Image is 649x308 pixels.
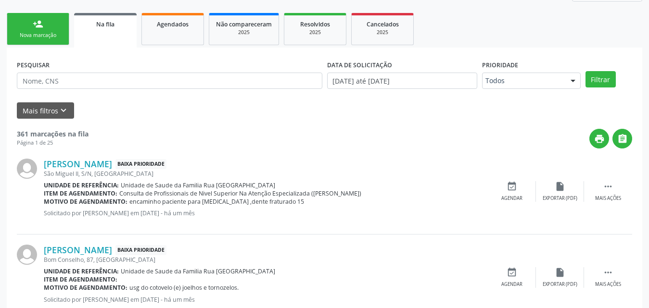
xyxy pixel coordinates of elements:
[595,195,621,202] div: Mais ações
[121,267,275,275] span: Unidade de Saude da Familia Rua [GEOGRAPHIC_DATA]
[216,20,272,28] span: Não compareceram
[44,170,488,178] div: São Miguel II, S/N, [GEOGRAPHIC_DATA]
[129,283,239,292] span: usg do cotovelo (e) joelhos e tornozelos.
[507,267,517,278] i: event_available
[585,71,616,87] button: Filtrar
[14,32,62,39] div: Nova marcação
[44,189,117,197] b: Item de agendamento:
[44,209,488,217] p: Solicitado por [PERSON_NAME] em [DATE] - há um mês
[291,29,339,36] div: 2025
[96,20,115,28] span: Na fila
[115,159,166,169] span: Baixa Prioridade
[300,20,330,28] span: Resolvidos
[543,195,577,202] div: Exportar (PDF)
[115,245,166,255] span: Baixa Prioridade
[358,29,407,36] div: 2025
[44,296,488,304] p: Solicitado por [PERSON_NAME] em [DATE] - há um mês
[216,29,272,36] div: 2025
[17,129,89,138] strong: 361 marcações na fila
[485,76,561,86] span: Todos
[17,102,74,119] button: Mais filtroskeyboard_arrow_down
[121,181,275,189] span: Unidade de Saude da Familia Rua [GEOGRAPHIC_DATA]
[44,256,488,264] div: Bom Conselho, 87, [GEOGRAPHIC_DATA]
[603,181,613,192] i: 
[58,105,69,116] i: keyboard_arrow_down
[17,139,89,147] div: Página 1 de 25
[555,181,565,192] i: insert_drive_file
[617,134,628,144] i: 
[157,20,189,28] span: Agendados
[44,197,127,206] b: Motivo de agendamento:
[119,189,361,197] span: Consulta de Profissionais de Nivel Superior Na Atenção Especializada ([PERSON_NAME])
[17,73,322,89] input: Nome, CNS
[543,281,577,288] div: Exportar (PDF)
[603,267,613,278] i: 
[555,267,565,278] i: insert_drive_file
[44,159,112,169] a: [PERSON_NAME]
[595,281,621,288] div: Mais ações
[44,275,117,283] b: Item de agendamento:
[327,58,392,73] label: DATA DE SOLICITAÇÃO
[17,58,50,73] label: PESQUISAR
[482,58,518,73] label: Prioridade
[501,195,522,202] div: Agendar
[589,129,609,148] button: print
[129,197,304,206] span: encaminho paciente para [MEDICAL_DATA] ,dente fraturado 15
[44,267,119,275] b: Unidade de referência:
[33,19,43,29] div: person_add
[367,20,399,28] span: Cancelados
[507,181,517,192] i: event_available
[612,129,632,148] button: 
[501,281,522,288] div: Agendar
[17,159,37,179] img: img
[17,245,37,265] img: img
[594,134,605,144] i: print
[44,245,112,255] a: [PERSON_NAME]
[44,283,127,292] b: Motivo de agendamento:
[44,181,119,189] b: Unidade de referência:
[327,73,477,89] input: Selecione um intervalo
